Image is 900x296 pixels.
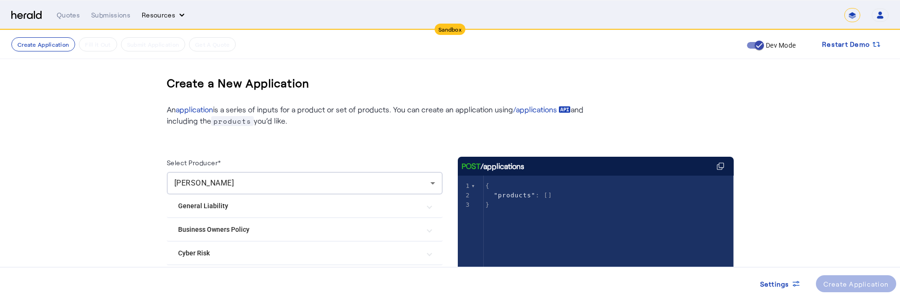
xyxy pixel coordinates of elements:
button: Submit Application [121,37,185,51]
div: Quotes [57,10,80,20]
mat-expansion-panel-header: Business Owners Policy [167,218,443,241]
span: } [486,201,490,208]
mat-expansion-panel-header: Cyber Risk [167,242,443,264]
div: /applications [462,161,524,172]
p: An is a series of inputs for a product or set of products. You can create an application using an... [167,104,592,127]
span: products [211,116,254,126]
button: Resources dropdown menu [142,10,187,20]
span: [PERSON_NAME] [174,178,234,187]
div: Submissions [91,10,130,20]
button: Create Application [11,37,75,51]
button: Fill it Out [79,37,117,51]
span: "products" [494,192,535,199]
mat-panel-title: Business Owners Policy [178,225,420,235]
button: Restart Demo [814,36,889,53]
span: { [486,182,490,189]
label: Dev Mode [764,41,796,50]
a: application [176,105,213,114]
h3: Create a New Application [167,68,310,98]
span: POST [462,161,480,172]
label: Select Producer* [167,159,221,167]
span: : [] [486,192,552,199]
div: 1 [458,181,471,191]
img: Herald Logo [11,11,42,20]
mat-expansion-panel-header: General Liability [167,195,443,217]
span: Settings [760,279,789,289]
button: Get A Quote [189,37,236,51]
a: /applications [513,104,571,115]
mat-panel-title: General Liability [178,201,420,211]
div: 2 [458,191,471,200]
div: 3 [458,200,471,210]
span: Restart Demo [822,39,870,50]
button: Settings [753,275,808,292]
mat-panel-title: Cyber Risk [178,248,420,258]
div: Sandbox [435,24,465,35]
